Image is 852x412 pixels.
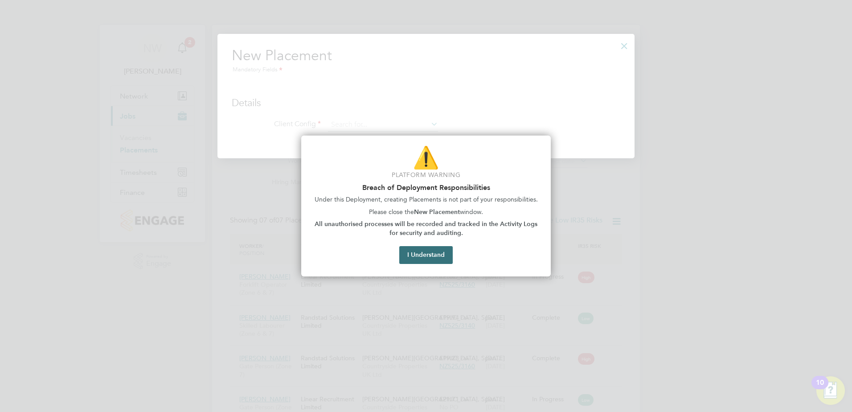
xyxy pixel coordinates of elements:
[312,143,540,173] p: ⚠️
[369,208,414,216] span: Please close the
[312,183,540,192] h2: Breach of Deployment Responsibilities
[460,208,483,216] span: window.
[414,208,460,216] strong: New Placement
[301,136,551,276] div: Breach of Deployment Warning
[312,171,540,180] p: Platform Warning
[312,195,540,204] p: Under this Deployment, creating Placements is not part of your responsibilities.
[399,246,453,264] button: I Understand
[315,220,539,237] strong: All unauthorised processes will be recorded and tracked in the Activity Logs for security and aud...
